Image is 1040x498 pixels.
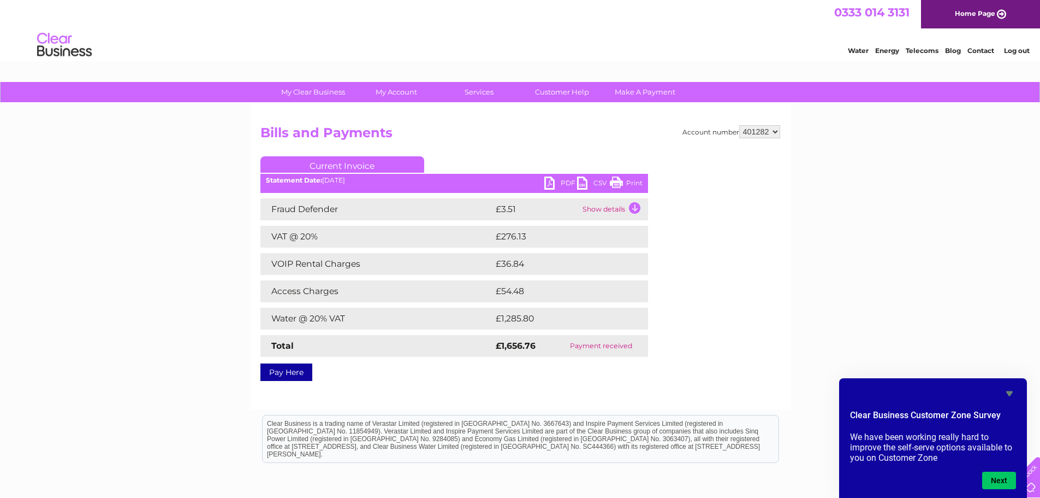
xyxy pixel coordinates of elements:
[351,82,441,102] a: My Account
[982,472,1016,489] button: Next question
[517,82,607,102] a: Customer Help
[493,308,631,330] td: £1,285.80
[1004,46,1030,55] a: Log out
[544,177,577,192] a: PDF
[37,28,92,62] img: logo.png
[493,280,627,302] td: £54.48
[906,46,938,55] a: Telecoms
[577,177,610,192] a: CSV
[610,177,643,192] a: Print
[1003,387,1016,400] button: Hide survey
[434,82,524,102] a: Services
[493,198,580,220] td: £3.51
[555,335,647,357] td: Payment received
[260,125,780,146] h2: Bills and Payments
[260,177,648,184] div: [DATE]
[850,387,1016,489] div: Clear Business Customer Zone Survey
[493,253,627,275] td: £36.84
[263,6,778,53] div: Clear Business is a trading name of Verastar Limited (registered in [GEOGRAPHIC_DATA] No. 3667643...
[260,198,493,220] td: Fraud Defender
[260,226,493,248] td: VAT @ 20%
[260,253,493,275] td: VOIP Rental Charges
[580,198,648,220] td: Show details
[834,5,910,19] a: 0333 014 3131
[271,341,294,351] strong: Total
[600,82,690,102] a: Make A Payment
[967,46,994,55] a: Contact
[493,226,628,248] td: £276.13
[266,176,322,184] b: Statement Date:
[875,46,899,55] a: Energy
[850,409,1016,427] h2: Clear Business Customer Zone Survey
[260,364,312,381] a: Pay Here
[260,308,493,330] td: Water @ 20% VAT
[496,341,536,351] strong: £1,656.76
[850,432,1016,463] p: We have been working really hard to improve the self-serve options available to you on Customer Zone
[260,280,493,302] td: Access Charges
[260,156,424,173] a: Current Invoice
[682,125,780,138] div: Account number
[848,46,869,55] a: Water
[268,82,358,102] a: My Clear Business
[945,46,961,55] a: Blog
